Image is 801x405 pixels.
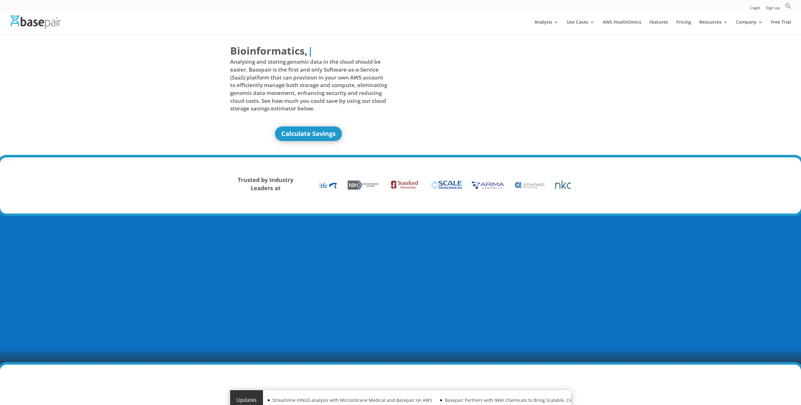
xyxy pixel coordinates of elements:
[308,44,313,57] span: |
[736,20,763,35] a: Company
[405,44,563,132] iframe: Basepair - NGS Analysis Simplified
[230,44,308,58] span: Bioinformatics,
[771,20,791,35] a: Free Trial
[567,20,595,35] a: Use Cases
[275,126,342,141] a: Calculate Savings
[535,20,559,35] a: Analysis
[230,58,387,112] span: Analysing and storing genomic data in the cloud should be easier. Basepair is the first and only ...
[649,20,668,35] a: Features
[11,15,61,29] img: Basepair
[676,20,691,35] a: Pricing
[750,6,760,13] a: Login
[603,20,641,35] a: AWS HealthOmics
[238,176,293,192] strong: Trusted by Industry Leaders at
[699,20,728,35] a: Resources
[766,6,780,13] a: Sign up
[785,3,792,13] a: Search Icon Link
[785,3,792,9] svg: Search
